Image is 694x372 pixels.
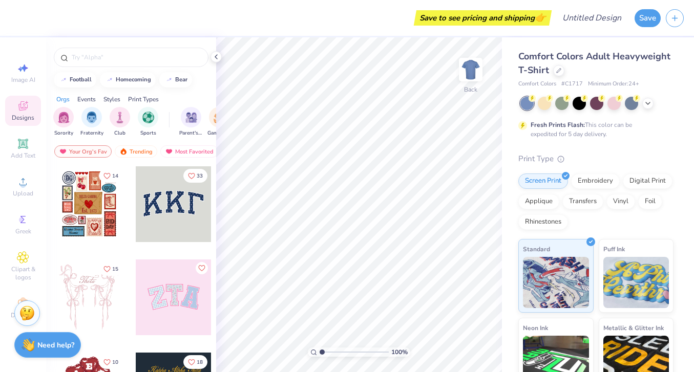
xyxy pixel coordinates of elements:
[37,340,74,350] strong: Need help?
[110,107,130,137] div: filter for Club
[54,129,73,137] span: Sorority
[183,355,207,369] button: Like
[58,112,70,123] img: Sorority Image
[523,257,589,308] img: Standard
[638,194,662,209] div: Foil
[112,360,118,365] span: 10
[86,112,97,123] img: Fraternity Image
[197,360,203,365] span: 18
[214,112,225,123] img: Game Day Image
[56,95,70,104] div: Orgs
[99,262,123,276] button: Like
[518,50,670,76] span: Comfort Colors Adult Heavyweight T-Shirt
[197,173,203,179] span: 33
[588,80,639,89] span: Minimum Order: 24 +
[175,77,187,82] div: bear
[531,120,657,139] div: This color can be expedited for 5 day delivery.
[54,145,112,158] div: Your Org's Fav
[518,214,568,230] div: Rhinestones
[606,194,635,209] div: Vinyl
[185,112,197,123] img: Parent's Weekend Image
[196,262,208,274] button: Like
[561,80,583,89] span: # C1717
[11,311,35,319] span: Decorate
[112,173,118,179] span: 14
[160,145,218,158] div: Most Favorited
[5,265,41,281] span: Clipart & logos
[128,95,159,104] div: Print Types
[80,107,103,137] button: filter button
[179,107,203,137] div: filter for Parent's Weekend
[416,10,549,26] div: Save to see pricing and shipping
[106,77,114,83] img: trend_line.gif
[53,107,74,137] button: filter button
[207,107,231,137] button: filter button
[112,267,118,272] span: 15
[140,129,156,137] span: Sports
[80,107,103,137] div: filter for Fraternity
[179,107,203,137] button: filter button
[115,145,157,158] div: Trending
[119,148,128,155] img: trending.gif
[518,80,556,89] span: Comfort Colors
[562,194,603,209] div: Transfers
[54,72,96,87] button: football
[518,153,674,165] div: Print Type
[603,244,625,254] span: Puff Ink
[99,169,123,183] button: Like
[71,52,202,62] input: Try "Alpha"
[116,77,151,82] div: homecoming
[114,112,125,123] img: Club Image
[114,129,125,137] span: Club
[603,257,669,308] img: Puff Ink
[623,173,672,189] div: Digital Print
[80,129,103,137] span: Fraternity
[207,129,231,137] span: Game Day
[138,107,158,137] div: filter for Sports
[603,322,664,333] span: Metallic & Glitter Ink
[11,151,35,160] span: Add Text
[110,107,130,137] button: filter button
[460,59,481,80] img: Back
[523,322,548,333] span: Neon Ink
[183,169,207,183] button: Like
[571,173,620,189] div: Embroidery
[59,77,68,83] img: trend_line.gif
[100,72,156,87] button: homecoming
[179,129,203,137] span: Parent's Weekend
[159,72,192,87] button: bear
[391,347,408,357] span: 100 %
[554,8,629,28] input: Untitled Design
[59,148,67,155] img: most_fav.gif
[77,95,96,104] div: Events
[103,95,120,104] div: Styles
[99,355,123,369] button: Like
[15,227,31,235] span: Greek
[531,121,585,129] strong: Fresh Prints Flash:
[70,77,92,82] div: football
[207,107,231,137] div: filter for Game Day
[53,107,74,137] div: filter for Sorority
[138,107,158,137] button: filter button
[13,189,33,198] span: Upload
[165,148,173,155] img: most_fav.gif
[11,76,35,84] span: Image AI
[523,244,550,254] span: Standard
[518,194,559,209] div: Applique
[142,112,154,123] img: Sports Image
[165,77,173,83] img: trend_line.gif
[464,85,477,94] div: Back
[535,11,546,24] span: 👉
[635,9,661,27] button: Save
[12,114,34,122] span: Designs
[518,173,568,189] div: Screen Print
